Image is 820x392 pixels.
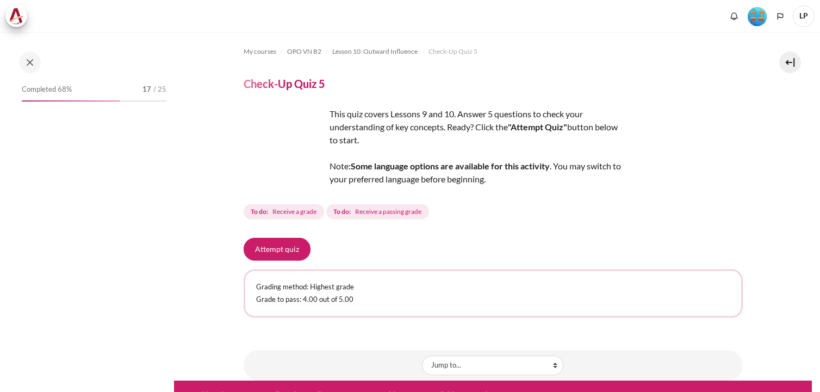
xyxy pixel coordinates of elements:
[726,8,742,24] div: Show notification window with no new notifications
[772,8,788,24] button: Languages
[748,6,767,26] div: Level #4
[333,207,351,217] strong: To do:
[244,47,276,56] span: My courses
[428,45,477,58] a: Check-Up Quiz 5
[287,47,321,56] span: OPO VN B2
[332,47,418,56] span: Lesson 10: Outward Influence
[22,84,72,95] span: Completed 68%
[22,100,120,102] div: 68%
[793,5,815,27] span: LP
[428,47,477,56] span: Check-Up Quiz 5
[256,282,730,293] p: Grading method: Highest grade
[244,43,743,60] nav: Navigation bar
[351,161,550,171] strong: Some language options are available for this activity
[9,8,24,24] img: Architeck
[508,122,567,132] strong: "Attempt Quiz"
[287,45,321,58] a: OPO VN B2
[332,45,418,58] a: Lesson 10: Outward Influence
[244,238,310,261] button: Attempt quiz
[748,7,767,26] img: Level #4
[244,202,431,222] div: Completion requirements for Check-Up Quiz 5
[174,32,812,381] section: Content
[244,77,325,91] h4: Check-Up Quiz 5
[256,294,730,305] p: Grade to pass: 4.00 out of 5.00
[743,6,771,26] a: Level #4
[244,108,624,186] div: This quiz covers Lessons 9 and 10. Answer 5 questions to check your understanding of key concepts...
[153,84,166,95] span: / 25
[355,207,421,217] span: Receive a passing grade
[244,45,276,58] a: My courses
[5,5,33,27] a: Architeck Architeck
[244,108,325,189] img: dsf
[793,5,815,27] a: User menu
[272,207,316,217] span: Receive a grade
[251,207,268,217] strong: To do:
[142,84,151,95] span: 17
